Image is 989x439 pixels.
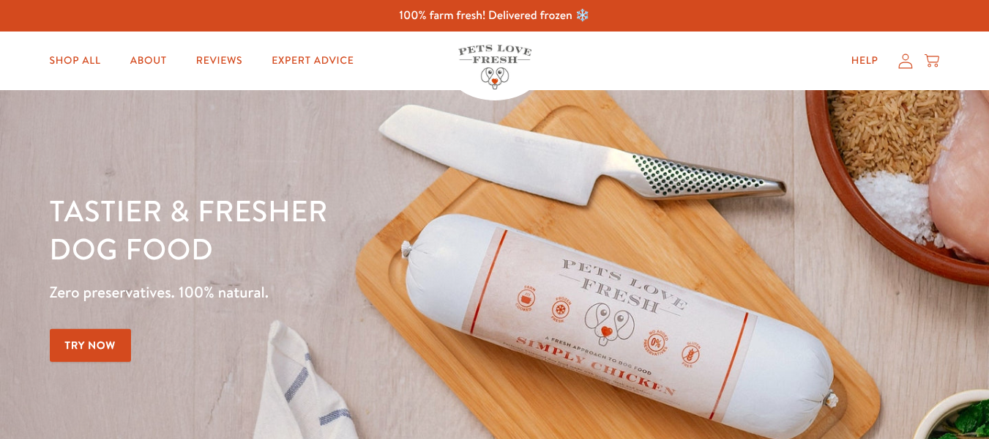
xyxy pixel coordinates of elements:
[50,191,643,268] h1: Tastier & fresher dog food
[50,279,643,306] p: Zero preservatives. 100% natural.
[260,46,365,75] a: Expert Advice
[50,329,132,362] a: Try Now
[119,46,179,75] a: About
[38,46,113,75] a: Shop All
[458,45,531,89] img: Pets Love Fresh
[840,46,890,75] a: Help
[184,46,254,75] a: Reviews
